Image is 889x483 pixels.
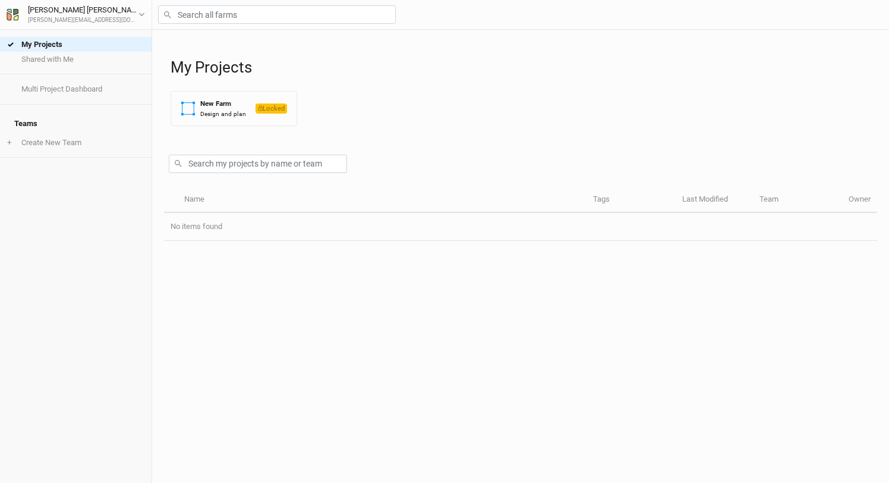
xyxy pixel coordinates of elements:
div: [PERSON_NAME][EMAIL_ADDRESS][DOMAIN_NAME] [28,16,138,25]
input: Search all farms [158,5,396,24]
div: [PERSON_NAME] [PERSON_NAME] [28,4,138,16]
th: Owner [842,187,877,213]
span: Locked [256,103,287,114]
th: Name [177,187,586,213]
th: Team [753,187,842,213]
button: [PERSON_NAME] [PERSON_NAME][PERSON_NAME][EMAIL_ADDRESS][DOMAIN_NAME] [6,4,146,25]
div: Design and plan [200,109,246,118]
th: Last Modified [676,187,753,213]
button: New FarmDesign and planLocked [171,91,297,126]
div: New Farm [200,99,246,109]
span: + [7,138,11,148]
td: No items found [164,213,877,241]
h1: My Projects [171,58,877,77]
th: Tags [587,187,676,213]
input: Search my projects by name or team [169,155,347,173]
h4: Teams [7,112,144,136]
